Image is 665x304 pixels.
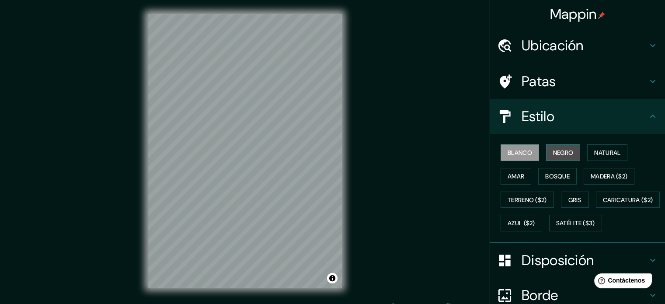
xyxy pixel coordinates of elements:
[587,144,627,161] button: Natural
[508,220,535,227] font: Azul ($2)
[501,215,542,231] button: Azul ($2)
[549,215,602,231] button: Satélite ($3)
[596,192,660,208] button: Caricatura ($2)
[603,196,653,204] font: Caricatura ($2)
[568,196,581,204] font: Gris
[584,168,634,185] button: Madera ($2)
[587,270,655,294] iframe: Lanzador de widgets de ayuda
[553,149,574,157] font: Negro
[546,144,581,161] button: Negro
[598,12,605,19] img: pin-icon.png
[490,243,665,278] div: Disposición
[501,144,539,161] button: Blanco
[501,168,531,185] button: Amar
[327,273,338,283] button: Activar o desactivar atribución
[508,196,547,204] font: Terreno ($2)
[545,172,570,180] font: Bosque
[591,172,627,180] font: Madera ($2)
[490,99,665,134] div: Estilo
[538,168,577,185] button: Bosque
[148,14,342,288] canvas: Mapa
[508,172,524,180] font: Amar
[561,192,589,208] button: Gris
[501,192,554,208] button: Terreno ($2)
[522,72,556,91] font: Patas
[490,64,665,99] div: Patas
[522,36,584,55] font: Ubicación
[490,28,665,63] div: Ubicación
[556,220,595,227] font: Satélite ($3)
[522,251,594,269] font: Disposición
[508,149,532,157] font: Blanco
[594,149,620,157] font: Natural
[522,107,554,126] font: Estilo
[550,5,597,23] font: Mappin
